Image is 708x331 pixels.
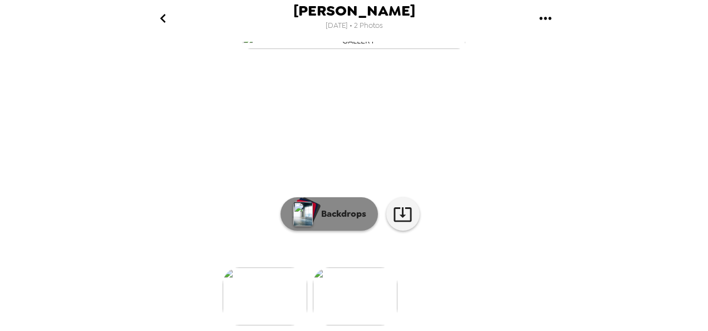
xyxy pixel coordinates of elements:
[313,267,397,325] img: gallery
[281,197,378,231] button: Backdrops
[223,267,307,325] img: gallery
[316,207,366,221] p: Backdrops
[293,3,415,18] span: [PERSON_NAME]
[326,18,383,33] span: [DATE] • 2 Photos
